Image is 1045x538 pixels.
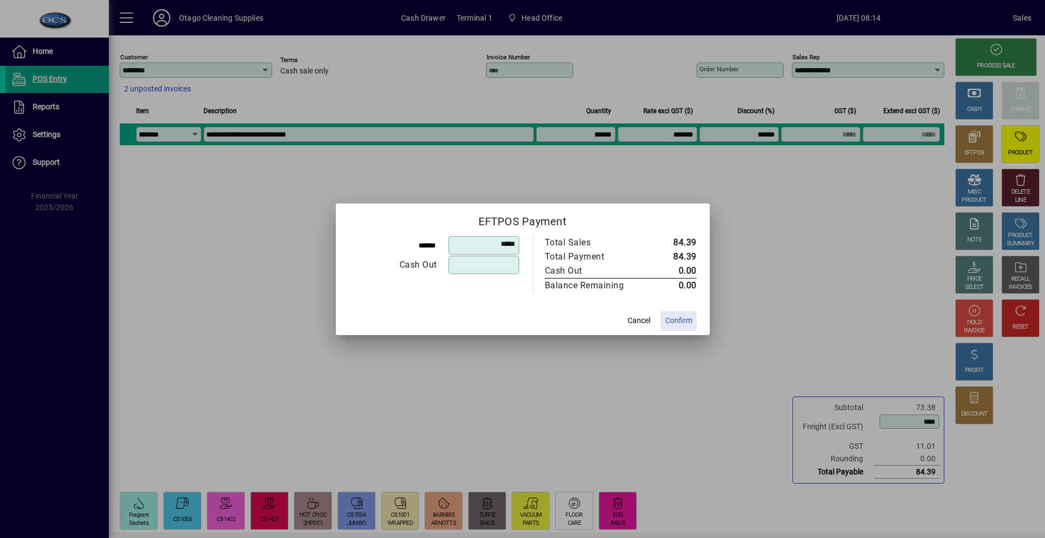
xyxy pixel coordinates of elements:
[349,258,437,271] div: Cash Out
[545,279,636,292] div: Balance Remaining
[622,311,656,331] button: Cancel
[665,315,692,326] span: Confirm
[647,236,697,250] td: 84.39
[545,264,636,277] div: Cash Out
[336,203,710,235] h2: EFTPOS Payment
[544,250,647,264] td: Total Payment
[544,236,647,250] td: Total Sales
[647,278,697,293] td: 0.00
[647,250,697,264] td: 84.39
[647,264,697,279] td: 0.00
[661,311,697,331] button: Confirm
[628,315,650,326] span: Cancel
